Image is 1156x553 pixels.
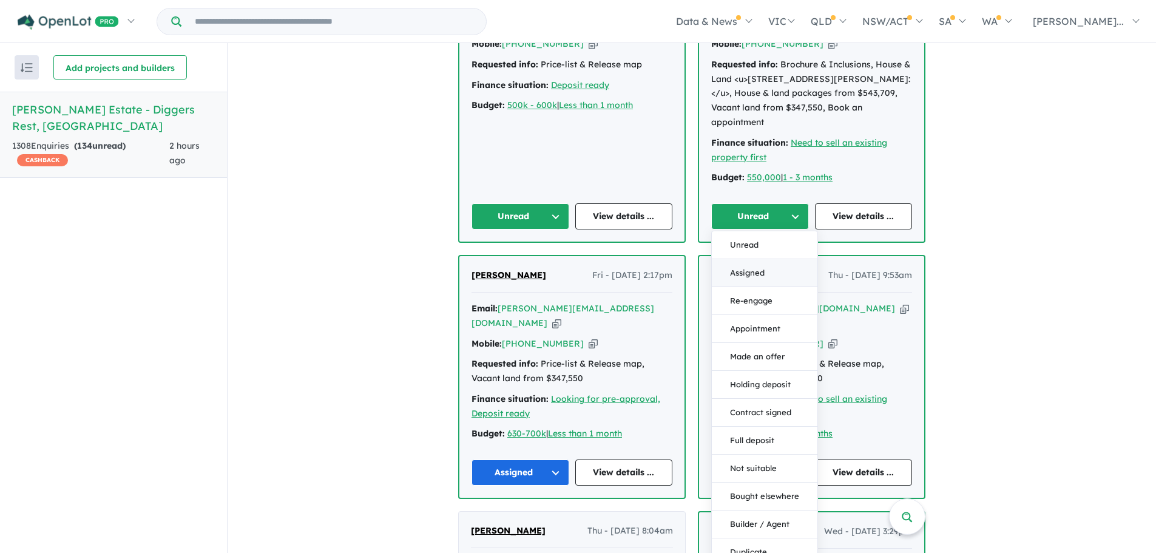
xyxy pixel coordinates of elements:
[592,268,672,283] span: Fri - [DATE] 2:17pm
[712,511,817,538] button: Builder / Agent
[552,317,561,330] button: Copy
[711,171,912,185] div: |
[472,80,549,90] strong: Finance situation:
[472,393,660,419] a: Looking for pre-approval, Deposit ready
[824,524,912,539] span: Wed - [DATE] 3:29pm
[502,38,584,49] a: [PHONE_NUMBER]
[502,338,584,349] a: [PHONE_NUMBER]
[53,55,187,80] button: Add projects and builders
[21,63,33,72] img: sort.svg
[712,427,817,455] button: Full deposit
[711,59,778,70] strong: Requested info:
[587,524,673,538] span: Thu - [DATE] 8:04am
[472,59,538,70] strong: Requested info:
[472,427,672,441] div: |
[559,100,633,110] a: Less than 1 month
[472,428,505,439] strong: Budget:
[711,137,887,163] a: Need to sell an existing property first
[712,343,817,371] button: Made an offer
[472,338,502,349] strong: Mobile:
[815,460,913,486] a: View details ...
[783,172,833,183] a: 1 - 3 months
[589,338,598,350] button: Copy
[18,15,119,30] img: Openlot PRO Logo White
[575,460,673,486] a: View details ...
[828,268,912,283] span: Thu - [DATE] 9:53am
[711,58,912,130] div: Brochure & Inclusions, House & Land <u>[STREET_ADDRESS][PERSON_NAME]: </u>, House & land packages...
[472,270,546,280] span: [PERSON_NAME]
[828,338,837,350] button: Copy
[169,140,200,166] span: 2 hours ago
[711,137,788,148] strong: Finance situation:
[472,303,654,328] a: [PERSON_NAME][EMAIL_ADDRESS][DOMAIN_NAME]
[712,259,817,287] button: Assigned
[12,139,169,168] div: 1308 Enquir ies
[712,483,817,511] button: Bought elsewhere
[12,101,215,134] h5: [PERSON_NAME] Estate - Diggers Rest , [GEOGRAPHIC_DATA]
[747,172,781,183] a: 550,000
[471,524,546,538] a: [PERSON_NAME]
[472,98,672,113] div: |
[472,393,549,404] strong: Finance situation:
[1033,15,1124,27] span: [PERSON_NAME]...
[507,428,546,439] a: 630-700k
[472,268,546,283] a: [PERSON_NAME]
[712,455,817,483] button: Not suitable
[712,287,817,315] button: Re-engage
[815,203,913,229] a: View details ...
[472,100,505,110] strong: Budget:
[712,231,817,259] button: Unread
[548,428,622,439] a: Less than 1 month
[472,303,498,314] strong: Email:
[712,371,817,399] button: Holding deposit
[471,525,546,536] span: [PERSON_NAME]
[74,140,126,151] strong: ( unread)
[828,38,837,50] button: Copy
[711,38,742,49] strong: Mobile:
[507,100,557,110] a: 500k - 600k
[575,203,673,229] a: View details ...
[184,8,484,35] input: Try estate name, suburb, builder or developer
[551,80,609,90] a: Deposit ready
[77,140,92,151] span: 134
[742,38,823,49] a: [PHONE_NUMBER]
[712,399,817,427] button: Contract signed
[900,302,909,315] button: Copy
[589,38,598,50] button: Copy
[472,358,538,369] strong: Requested info:
[472,58,672,72] div: Price-list & Release map
[472,203,569,229] button: Unread
[472,357,672,386] div: Price-list & Release map, Vacant land from $347,550
[711,172,745,183] strong: Budget:
[711,203,809,229] button: Unread
[17,154,68,166] span: CASHBACK
[472,460,569,486] button: Assigned
[472,38,502,49] strong: Mobile:
[712,315,817,343] button: Appointment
